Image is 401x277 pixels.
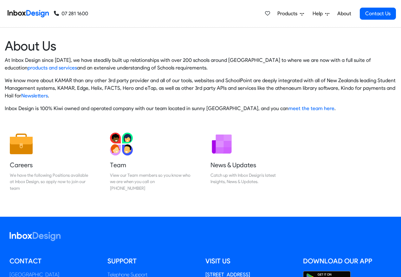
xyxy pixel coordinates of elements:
span: Help [313,10,325,17]
a: Newsletters [21,93,48,99]
img: 2022_01_13_icon_team.svg [110,133,133,155]
div: View our Team members so you know who we are when you call on [PHONE_NUMBER] [110,172,191,191]
img: 2022_01_13_icon_job.svg [10,133,33,155]
h5: Careers [10,161,90,169]
div: We have the following Positions available at Inbox Design, so apply now to join our team [10,172,90,191]
h5: Support [107,256,196,266]
h5: News & Updates [210,161,291,169]
a: Products [275,7,307,20]
a: 07 281 1600 [54,10,88,17]
a: Help [310,7,332,20]
a: products and services [28,65,77,71]
a: Team View our Team members so you know who we are when you call on [PHONE_NUMBER] [105,128,196,196]
a: About [335,7,353,20]
span: Products [277,10,300,17]
h5: Team [110,161,191,169]
a: News & Updates Catch up with Inbox Design's latest Insights, News & Updates. [205,128,296,196]
p: At Inbox Design since [DATE], we have steadily built up relationships with over 200 schools aroun... [5,56,396,72]
p: We know more about KAMAR than any other 3rd party provider and all of our tools, websites and Sch... [5,77,396,100]
img: 2022_01_12_icon_newsletter.svg [210,133,233,155]
div: Catch up with Inbox Design's latest Insights, News & Updates. [210,172,291,185]
h5: Visit us [205,256,294,266]
a: meet the team here [288,105,334,111]
a: Careers We have the following Positions available at Inbox Design, so apply now to join our team [5,128,95,196]
heading: About Us [5,38,396,54]
img: logo_inboxdesign_white.svg [10,232,61,241]
a: Contact Us [360,8,396,20]
h5: Download our App [303,256,391,266]
h5: Contact [10,256,98,266]
p: Inbox Design is 100% Kiwi owned and operated company with our team located in sunny [GEOGRAPHIC_D... [5,105,396,112]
